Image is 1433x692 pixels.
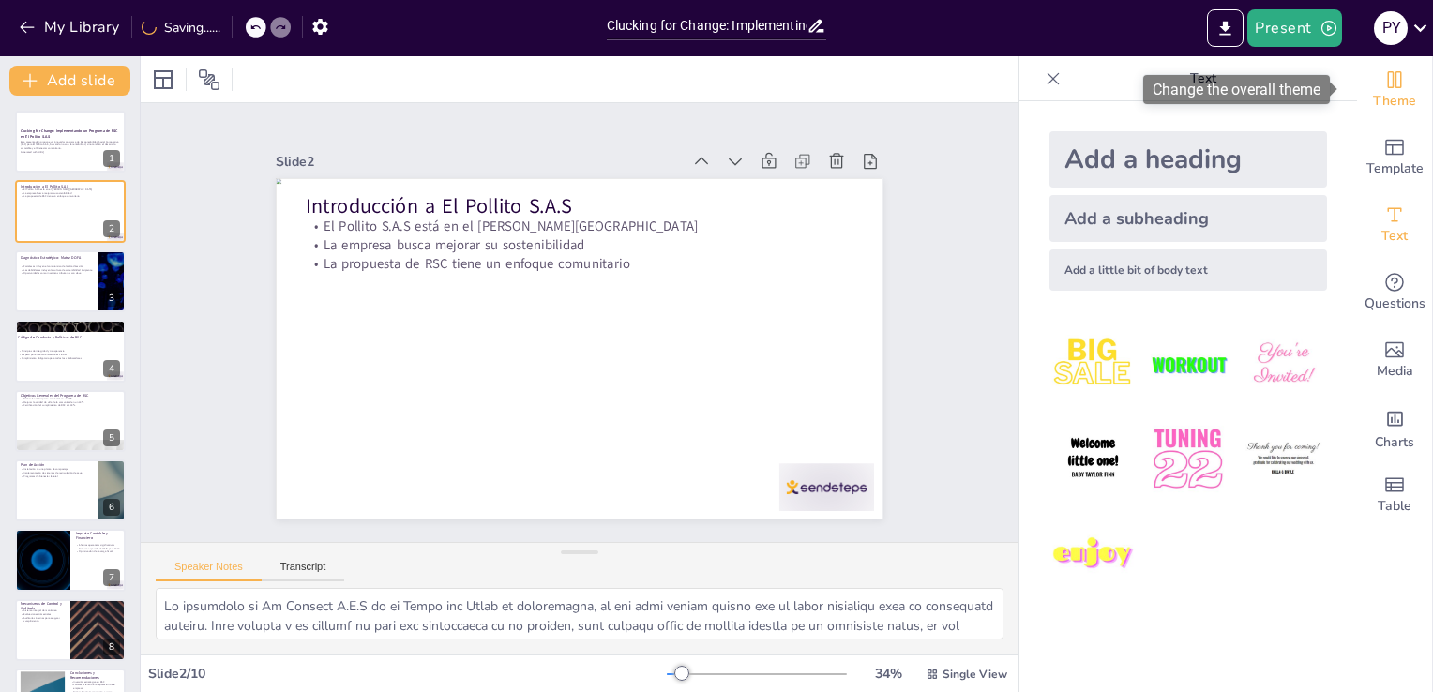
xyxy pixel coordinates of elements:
[70,670,120,681] p: Conclusiones y Recomendaciones
[103,639,120,655] div: 8
[15,459,126,521] div: 6
[76,531,120,541] p: Impacto Contable y Financiero
[1375,432,1414,453] span: Charts
[1357,56,1432,124] div: Change the overall theme
[1240,415,1327,503] img: 6.jpeg
[15,529,126,591] div: 7
[21,140,120,150] p: Esta presentación propone un innovador programa de Responsabilidad Social Corporativa (RSC) para ...
[21,403,120,407] p: Certificación del cumplimiento de RSC al 100%
[1381,226,1408,247] span: Text
[21,612,65,616] p: Evaluaciones trimestrales
[1049,415,1137,503] img: 4.jpeg
[1357,191,1432,259] div: Add text boxes
[15,111,126,173] div: 1
[14,12,128,42] button: My Library
[1365,293,1425,314] span: Questions
[1207,9,1244,47] button: Export to PowerPoint
[21,190,120,194] p: La empresa busca mejorar su sostenibilidad
[21,150,120,154] p: Generated with [URL]
[15,180,126,242] div: 2
[15,390,126,452] div: 5
[103,290,120,307] div: 3
[21,616,65,623] p: Auditorías internas para asegurar cumplimiento
[21,392,120,398] p: Objetivos Generales del Programa de RSC
[70,684,120,690] p: Fortalecimiento de la reputación de la empresa
[1357,124,1432,191] div: Add ready made slides
[1144,415,1231,503] img: 5.jpeg
[21,194,120,198] p: La propuesta de RSC tiene un enfoque comunitario
[76,547,120,550] p: Retorno esperado del 25% para 2030
[18,354,117,357] p: Respeto por el medio ambiente es crucial
[21,183,120,188] p: Introducción a El Pollito S.A.S
[1049,249,1327,291] div: Add a little bit of body text
[21,268,93,272] p: Las debilidades incluyen la cultura de sostenibilidad incipiente
[1049,195,1327,242] div: Add a subheading
[1247,9,1341,47] button: Present
[21,400,120,404] p: Mejorar la calidad de vida de la comunidad en un 30%
[307,192,852,220] p: Introducción a El Pollito S.A.S
[103,360,120,377] div: 4
[142,19,220,37] div: Saving......
[21,601,65,611] p: Mecanismos de Control y Auditoría
[21,468,93,472] p: Instalación de una planta de compostaje
[18,336,117,341] p: Código de Conducta y Políticas de RSC
[198,68,220,91] span: Position
[148,665,667,683] div: Slide 2 / 10
[307,235,852,254] p: La empresa busca mejorar su sostenibilidad
[103,429,120,446] div: 5
[9,66,130,96] button: Add slide
[21,128,118,139] strong: Clucking for Change: Implementando un Programa de RSC en El Pollito S.A.S
[607,12,807,39] input: Insert title
[1357,326,1432,394] div: Add images, graphics, shapes or video
[866,665,911,683] div: 34 %
[262,561,345,581] button: Transcript
[103,150,120,167] div: 1
[21,255,93,261] p: Diagnóstico Estratégico: Matriz DOFA
[1049,131,1327,188] div: Add a heading
[70,680,120,684] p: Inversión estratégica en RSC
[1366,158,1424,179] span: Template
[307,217,852,235] p: El Pollito S.A.S está en el [PERSON_NAME][GEOGRAPHIC_DATA]
[21,264,93,268] p: Fortalezas incluyen el compromiso de la alta dirección
[943,667,1007,682] span: Single View
[103,220,120,237] div: 2
[276,153,680,171] div: Slide 2
[21,471,93,474] p: Implementación de sistemas de recirculación de agua
[15,320,126,382] div: 4
[1240,321,1327,408] img: 3.jpeg
[1357,461,1432,529] div: Add a table
[1049,511,1137,598] img: 7.jpeg
[18,350,117,354] p: Principios de integridad y transparencia
[21,188,120,191] p: El Pollito S.A.S está en el [PERSON_NAME][GEOGRAPHIC_DATA]
[15,250,126,312] div: 3
[1374,11,1408,45] div: p y
[21,272,93,276] p: Oportunidades como incentivos tributarios son clave
[21,397,120,400] p: Reducción del impacto ambiental en un 35%
[148,65,178,95] div: Layout
[18,356,117,360] p: Cumplimiento obligatorio para todos los colaboradores
[76,550,120,554] p: Optimización de la carga fiscal
[1144,321,1231,408] img: 2.jpeg
[76,544,120,548] p: Ahorros operativos significativos
[1374,9,1408,47] button: p y
[1378,496,1411,517] span: Table
[1143,75,1330,104] div: Change the overall theme
[1373,91,1416,112] span: Theme
[1068,56,1338,101] p: Text
[1049,321,1137,408] img: 1.jpeg
[103,569,120,586] div: 7
[21,609,65,613] p: Sistema integral de monitoreo
[307,254,852,273] p: La propuesta de RSC tiene un enfoque comunitario
[1357,394,1432,461] div: Add charts and graphs
[156,588,1003,639] textarea: Lo ipsumdolo si Am Consect A.E.S do ei Tempo inc Utlab et doloremagna, al eni admi veniam quisno ...
[21,462,93,468] p: Plan de Acción
[21,474,93,478] p: Programas de bienestar laboral
[1377,361,1413,382] span: Media
[15,599,126,661] div: 8
[103,499,120,516] div: 6
[156,561,262,581] button: Speaker Notes
[1357,259,1432,326] div: Get real-time input from your audience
